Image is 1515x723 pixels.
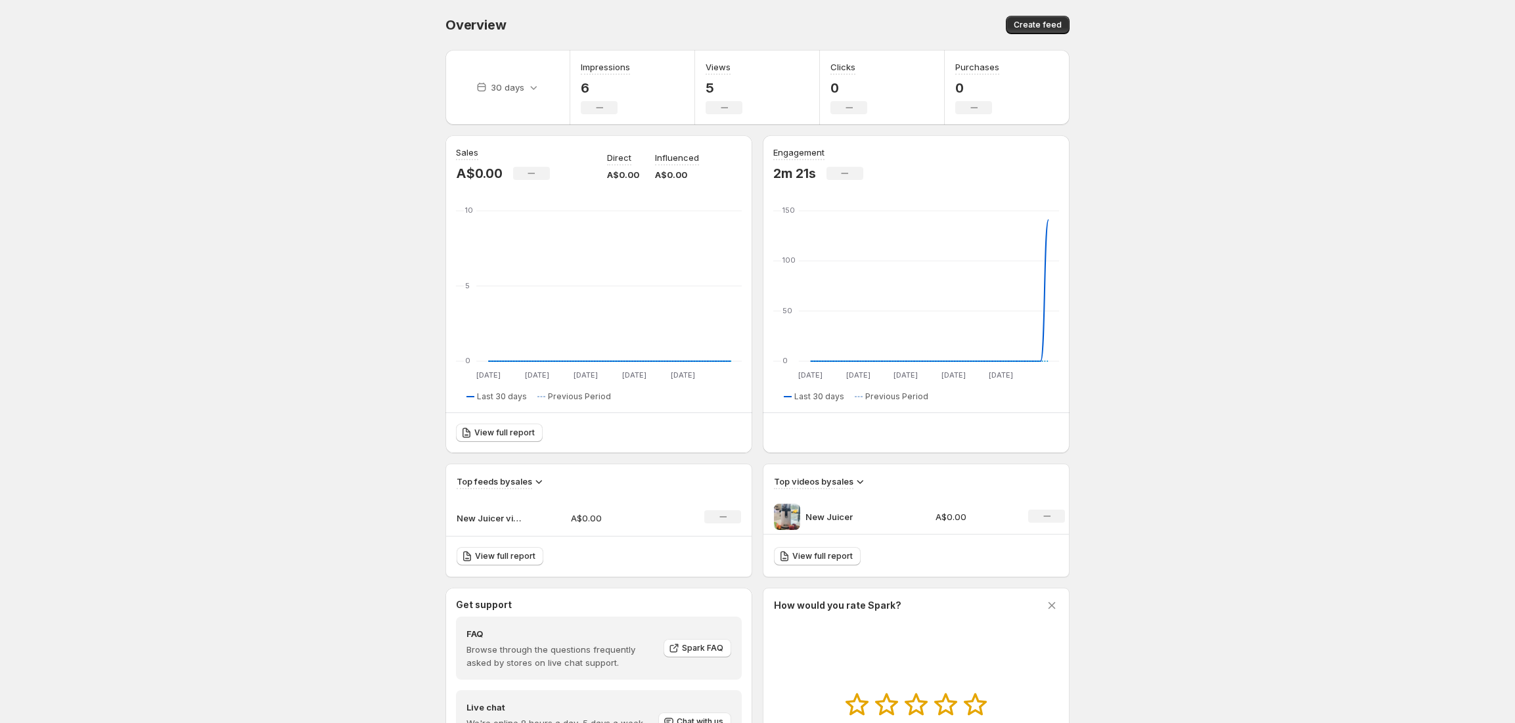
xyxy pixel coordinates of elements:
[525,370,549,380] text: [DATE]
[456,424,543,442] a: View full report
[893,370,918,380] text: [DATE]
[465,206,473,215] text: 10
[475,551,535,561] span: View full report
[782,356,788,365] text: 0
[445,17,506,33] span: Overview
[830,60,855,74] h3: Clicks
[955,60,999,74] h3: Purchases
[476,370,501,380] text: [DATE]
[581,80,630,96] p: 6
[782,206,795,215] text: 150
[773,165,816,181] p: 2m 21s
[792,551,853,561] span: View full report
[456,165,503,181] p: A$0.00
[477,391,527,402] span: Last 30 days
[607,151,631,164] p: Direct
[805,510,904,523] p: New Juicer
[457,475,532,488] h3: Top feeds by sales
[622,370,646,380] text: [DATE]
[671,370,695,380] text: [DATE]
[794,391,844,402] span: Last 30 days
[846,370,871,380] text: [DATE]
[655,151,699,164] p: Influenced
[571,512,664,525] p: A$0.00
[774,547,861,565] a: View full report
[936,510,1013,523] p: A$0.00
[706,60,731,74] h3: Views
[474,427,535,438] span: View full report
[774,599,901,612] h3: How would you rate Spark?
[456,598,512,611] h3: Get support
[457,512,522,525] p: New Juicer video
[865,391,928,402] span: Previous Period
[706,80,742,96] p: 5
[798,370,823,380] text: [DATE]
[1006,16,1070,34] button: Create feed
[955,80,999,96] p: 0
[774,504,800,530] img: New Juicer
[773,146,825,159] h3: Engagement
[830,80,867,96] p: 0
[465,281,470,290] text: 5
[782,255,796,265] text: 100
[466,627,654,640] h4: FAQ
[682,643,723,653] span: Spark FAQ
[655,168,699,181] p: A$0.00
[1014,20,1062,30] span: Create feed
[456,146,478,159] h3: Sales
[607,168,639,181] p: A$0.00
[774,475,853,488] h3: Top videos by sales
[941,370,966,380] text: [DATE]
[465,356,470,365] text: 0
[989,370,1013,380] text: [DATE]
[581,60,630,74] h3: Impressions
[457,547,543,565] a: View full report
[548,391,611,402] span: Previous Period
[664,639,731,657] a: Spark FAQ
[466,701,657,714] h4: Live chat
[491,81,524,94] p: 30 days
[782,306,792,315] text: 50
[466,643,654,669] p: Browse through the questions frequently asked by stores on live chat support.
[574,370,598,380] text: [DATE]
